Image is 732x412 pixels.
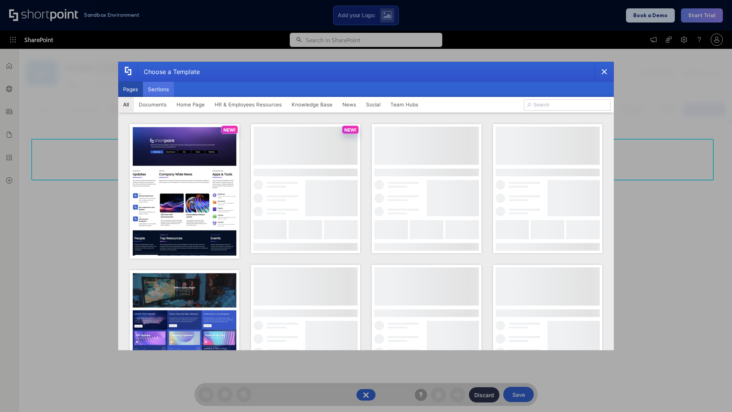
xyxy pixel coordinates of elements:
p: NEW! [223,127,236,133]
div: template selector [118,62,614,350]
button: All [118,97,134,112]
button: Documents [134,97,172,112]
button: Social [361,97,385,112]
button: Home Page [172,97,210,112]
button: News [337,97,361,112]
button: Team Hubs [385,97,423,112]
div: Choose a Template [138,62,200,81]
button: Sections [143,82,174,97]
p: NEW! [344,127,356,133]
input: Search [524,99,611,111]
button: Knowledge Base [287,97,337,112]
button: Pages [118,82,143,97]
iframe: Chat Widget [694,375,732,412]
button: HR & Employees Resources [210,97,287,112]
